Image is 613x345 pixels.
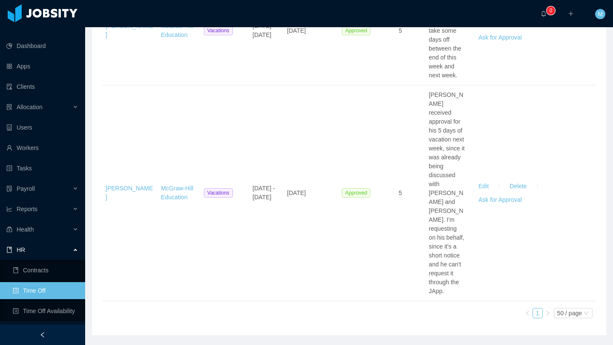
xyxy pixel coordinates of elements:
button: Edit [472,179,496,193]
span: 5 [398,27,402,34]
button: Ask for Approval [472,31,529,44]
span: M [598,9,603,19]
span: HR [17,246,25,253]
span: 5 [398,189,402,196]
i: icon: left [40,332,46,338]
span: Vacations [204,188,233,198]
span: [PERSON_NAME] received approval for his 5 days of vacation next week, since it was already being ... [429,91,464,294]
span: [DATE] [287,27,306,34]
a: McGraw-Hill Education [161,185,193,201]
a: 1 [533,308,542,318]
a: [PERSON_NAME] [106,185,153,201]
a: icon: auditClients [6,78,78,95]
a: icon: robotUsers [6,119,78,136]
a: icon: pie-chartDashboard [6,37,78,54]
a: icon: profileTime Off Availability [13,303,78,320]
a: icon: profileTasks [6,160,78,177]
li: 1 [533,308,543,318]
a: icon: userWorkers [6,139,78,156]
span: [DATE] [287,189,306,196]
span: Payroll [17,185,35,192]
li: Previous Page [522,308,533,318]
span: Vacations [204,26,233,35]
a: icon: profileTime Off [13,282,78,299]
span: Health [17,226,34,233]
i: icon: medicine-box [6,226,12,232]
i: icon: right [545,311,550,316]
button: Delete [503,179,533,193]
i: icon: down [584,311,589,317]
i: icon: file-protect [6,186,12,192]
i: icon: line-chart [6,206,12,212]
span: Approved [342,188,370,198]
span: Reports [17,206,37,212]
span: [DATE] - [DATE] [252,185,275,201]
span: Allocation [17,104,43,110]
span: Approved [342,26,370,35]
i: icon: left [525,311,530,316]
i: icon: book [6,247,12,253]
a: icon: appstoreApps [6,58,78,75]
i: icon: solution [6,104,12,110]
div: 50 / page [557,308,582,318]
li: Next Page [543,308,553,318]
button: Ask for Approval [472,193,529,206]
a: icon: bookContracts [13,262,78,279]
